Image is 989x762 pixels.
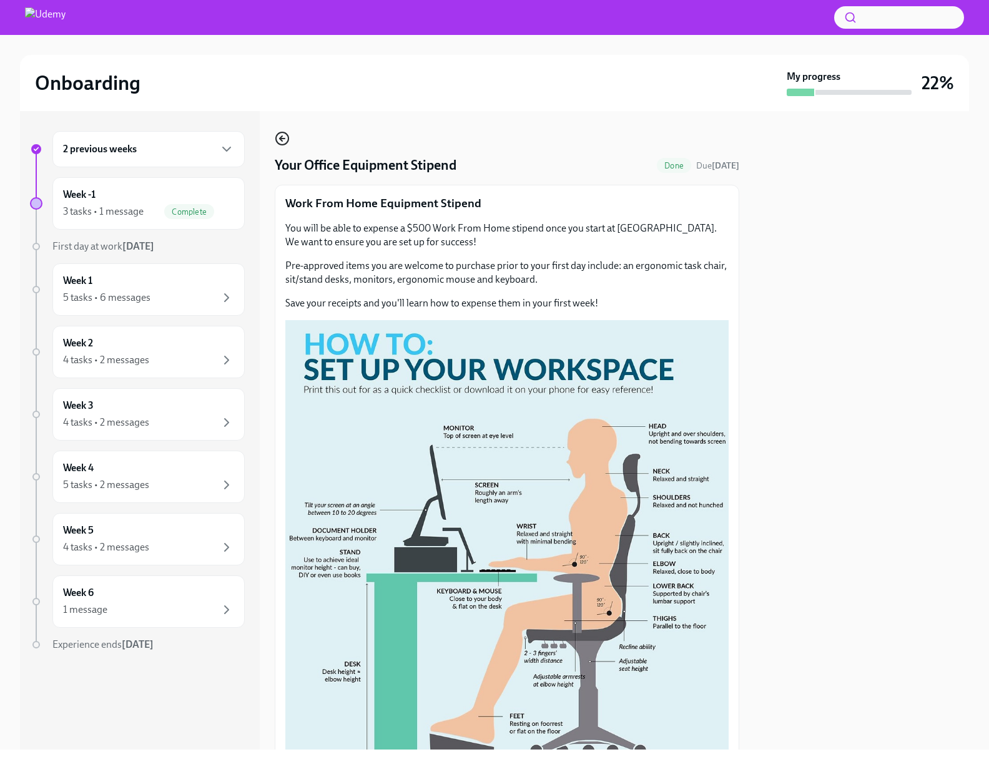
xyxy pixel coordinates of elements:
div: 5 tasks • 2 messages [63,478,149,492]
span: Complete [164,207,214,217]
span: Done [657,161,691,170]
h2: Onboarding [35,71,140,95]
span: August 25th, 2025 10:00 [696,160,739,172]
strong: [DATE] [122,638,154,650]
div: 3 tasks • 1 message [63,205,144,218]
h6: Week 5 [63,524,94,537]
h6: Week -1 [63,188,96,202]
span: First day at work [52,240,154,252]
p: Work From Home Equipment Stipend [285,195,729,212]
h3: 22% [922,72,954,94]
span: Experience ends [52,638,154,650]
h4: Your Office Equipment Stipend [275,156,456,175]
span: Due [696,160,739,171]
div: 4 tasks • 2 messages [63,353,149,367]
h6: Week 3 [63,399,94,413]
a: Week 15 tasks • 6 messages [30,263,245,316]
p: Save your receipts and you'll learn how to expense them in your first week! [285,296,729,310]
p: You will be able to expense a $500 Work From Home stipend once you start at [GEOGRAPHIC_DATA]. We... [285,222,729,249]
h6: Week 6 [63,586,94,600]
h6: Week 2 [63,336,93,350]
a: Week 54 tasks • 2 messages [30,513,245,565]
div: 1 message [63,603,107,617]
a: Week 34 tasks • 2 messages [30,388,245,441]
div: 2 previous weeks [52,131,245,167]
strong: My progress [787,70,840,84]
a: Week -13 tasks • 1 messageComplete [30,177,245,230]
strong: [DATE] [122,240,154,252]
p: Pre-approved items you are welcome to purchase prior to your first day include: an ergonomic task... [285,259,729,286]
a: Week 24 tasks • 2 messages [30,326,245,378]
div: 4 tasks • 2 messages [63,416,149,429]
h6: Week 1 [63,274,92,288]
a: Week 45 tasks • 2 messages [30,451,245,503]
div: 4 tasks • 2 messages [63,540,149,554]
h6: Week 4 [63,461,94,475]
div: 5 tasks • 6 messages [63,291,150,305]
h6: 2 previous weeks [63,142,137,156]
strong: [DATE] [712,160,739,171]
a: First day at work[DATE] [30,240,245,253]
a: Week 61 message [30,575,245,628]
button: Zoom image [285,320,729,758]
img: Udemy [25,7,66,27]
